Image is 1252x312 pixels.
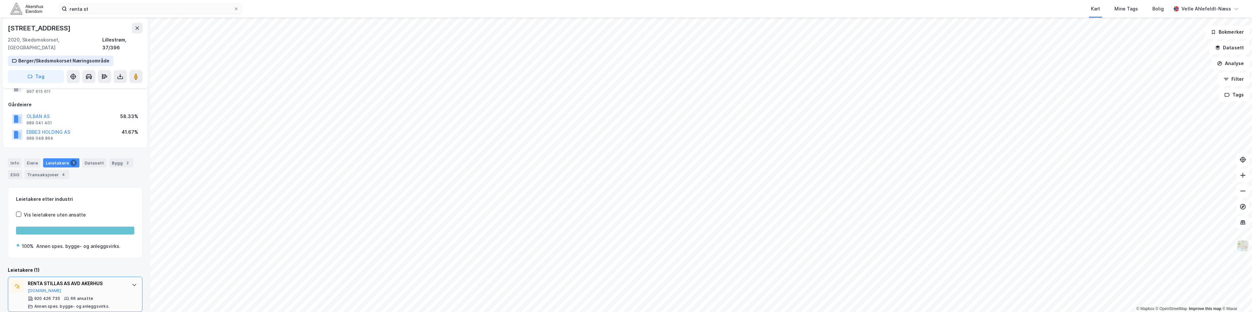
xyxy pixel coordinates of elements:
a: Mapbox [1136,306,1154,311]
input: Søk på adresse, matrikkel, gårdeiere, leietakere eller personer [67,4,234,14]
div: 1 [70,160,77,166]
div: Vetle Ahlefeldt-Næss [1181,5,1231,13]
div: Gårdeiere [8,101,142,109]
img: Z [1237,240,1249,252]
div: 2 [124,160,131,166]
div: Bygg [109,158,133,167]
div: Info [8,158,22,167]
div: 989 041 401 [26,120,52,126]
div: Transaksjoner [25,170,69,179]
button: Tag [8,70,64,83]
button: Datasett [1210,41,1249,54]
div: Leietakere (1) [8,266,142,274]
div: ESG [8,170,22,179]
div: Annen spes. bygge- og anleggsvirks. [34,304,109,309]
div: RENTA STILLAS AS AVD AKERHUS [28,280,125,287]
div: Leietakere [43,158,79,167]
button: Bokmerker [1205,26,1249,39]
div: Leietakere etter industri [16,195,134,203]
button: Analyse [1211,57,1249,70]
div: 920 426 735 [34,296,60,301]
div: 997 615 611 [26,89,51,94]
div: Datasett [82,158,107,167]
button: [DOMAIN_NAME] [28,288,61,293]
div: Lillestrøm, 37/396 [102,36,142,52]
div: Bolig [1152,5,1164,13]
div: Eiere [24,158,41,167]
div: 4 [60,171,67,178]
div: Vis leietakere uten ansatte [24,211,86,219]
div: 41.67% [122,128,138,136]
a: OpenStreetMap [1156,306,1187,311]
div: 58.33% [120,113,138,120]
div: Mine Tags [1114,5,1138,13]
iframe: Chat Widget [1219,281,1252,312]
div: Berger/Skedsmokorset Næringsområde [18,57,109,65]
div: Kart [1091,5,1100,13]
button: Filter [1218,73,1249,86]
a: Improve this map [1189,306,1221,311]
img: akershus-eiendom-logo.9091f326c980b4bce74ccdd9f866810c.svg [10,3,43,14]
div: [STREET_ADDRESS] [8,23,72,33]
div: 2020, Skedsmokorset, [GEOGRAPHIC_DATA] [8,36,102,52]
button: Tags [1219,88,1249,101]
div: 100% [22,242,34,250]
div: Kontrollprogram for chat [1219,281,1252,312]
div: 989 048 864 [26,136,53,141]
div: Annen spes. bygge- og anleggsvirks. [36,242,121,250]
div: 66 ansatte [71,296,93,301]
